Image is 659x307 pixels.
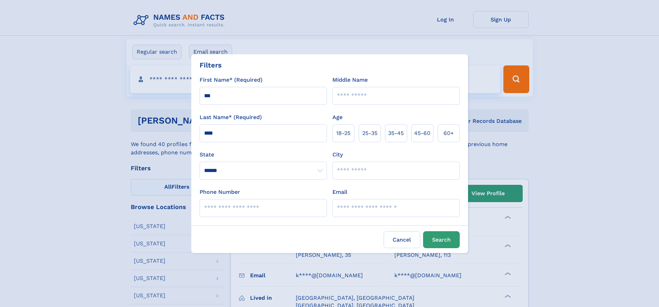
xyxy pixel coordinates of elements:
[332,151,343,159] label: City
[200,188,240,196] label: Phone Number
[423,231,460,248] button: Search
[200,60,222,70] div: Filters
[362,129,377,137] span: 25‑35
[336,129,350,137] span: 18‑25
[388,129,404,137] span: 35‑45
[384,231,420,248] label: Cancel
[414,129,430,137] span: 45‑60
[332,113,342,121] label: Age
[443,129,454,137] span: 60+
[332,76,368,84] label: Middle Name
[332,188,347,196] label: Email
[200,76,263,84] label: First Name* (Required)
[200,113,262,121] label: Last Name* (Required)
[200,151,327,159] label: State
